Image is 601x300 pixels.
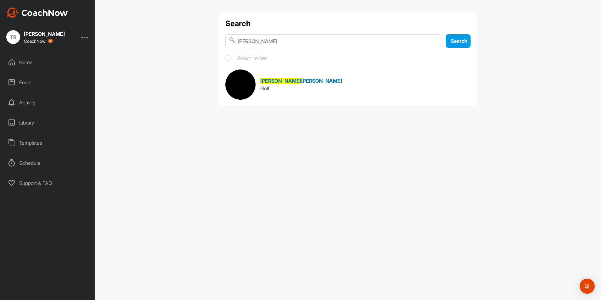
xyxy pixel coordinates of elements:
[3,135,92,151] div: Templates
[3,115,92,131] div: Library
[580,279,595,294] div: Open Intercom Messenger
[451,38,467,44] span: Search
[225,19,471,28] h1: Search
[24,39,53,44] div: CoachNow
[3,95,92,110] div: Activity
[24,31,65,36] div: [PERSON_NAME]
[3,155,92,171] div: Schedule
[225,34,441,48] input: Search
[446,34,471,48] button: Search
[6,30,20,44] div: TR
[260,78,301,84] span: [PERSON_NAME]
[225,69,471,100] a: [PERSON_NAME][PERSON_NAME]Golf
[301,78,342,84] span: [PERSON_NAME]
[260,85,269,92] span: Golf
[225,54,267,62] label: Search replies
[6,8,68,18] img: CoachNow
[225,69,256,100] img: Space Logo
[3,75,92,90] div: Feed
[3,54,92,70] div: Home
[3,175,92,191] div: Support & FAQ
